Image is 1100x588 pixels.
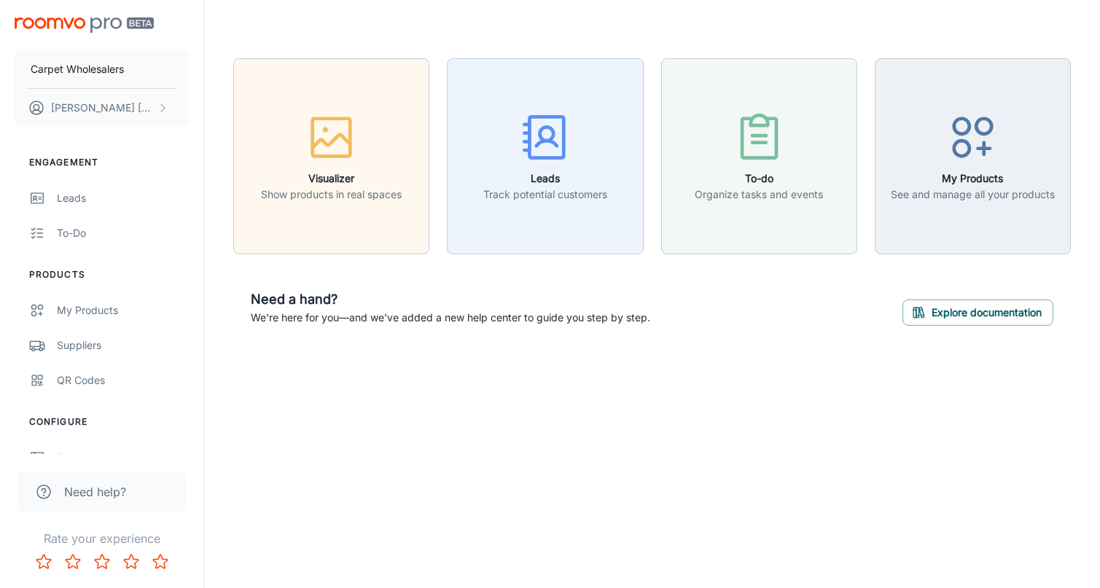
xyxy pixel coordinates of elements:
p: See and manage all your products [891,187,1055,203]
h6: Need a hand? [251,289,650,310]
button: Carpet Wholesalers [15,50,189,88]
button: LeadsTrack potential customers [447,58,643,254]
div: QR Codes [57,372,189,388]
a: LeadsTrack potential customers [447,148,643,162]
button: My ProductsSee and manage all your products [875,58,1071,254]
a: My ProductsSee and manage all your products [875,148,1071,162]
div: Leads [57,190,189,206]
p: We're here for you—and we've added a new help center to guide you step by step. [251,310,650,326]
img: Roomvo PRO Beta [15,17,154,33]
button: [PERSON_NAME] [PERSON_NAME] [15,89,189,127]
div: My Products [57,302,189,318]
h6: Leads [483,170,607,187]
p: [PERSON_NAME] [PERSON_NAME] [51,100,154,116]
button: VisualizerShow products in real spaces [233,58,429,254]
a: Explore documentation [902,305,1053,319]
p: Organize tasks and events [695,187,823,203]
h6: Visualizer [261,170,402,187]
p: Show products in real spaces [261,187,402,203]
div: To-do [57,225,189,241]
p: Track potential customers [483,187,607,203]
div: Suppliers [57,337,189,353]
button: To-doOrganize tasks and events [661,58,857,254]
p: Carpet Wholesalers [31,61,124,77]
h6: To-do [695,170,823,187]
a: To-doOrganize tasks and events [661,148,857,162]
button: Explore documentation [902,299,1053,326]
h6: My Products [891,170,1055,187]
